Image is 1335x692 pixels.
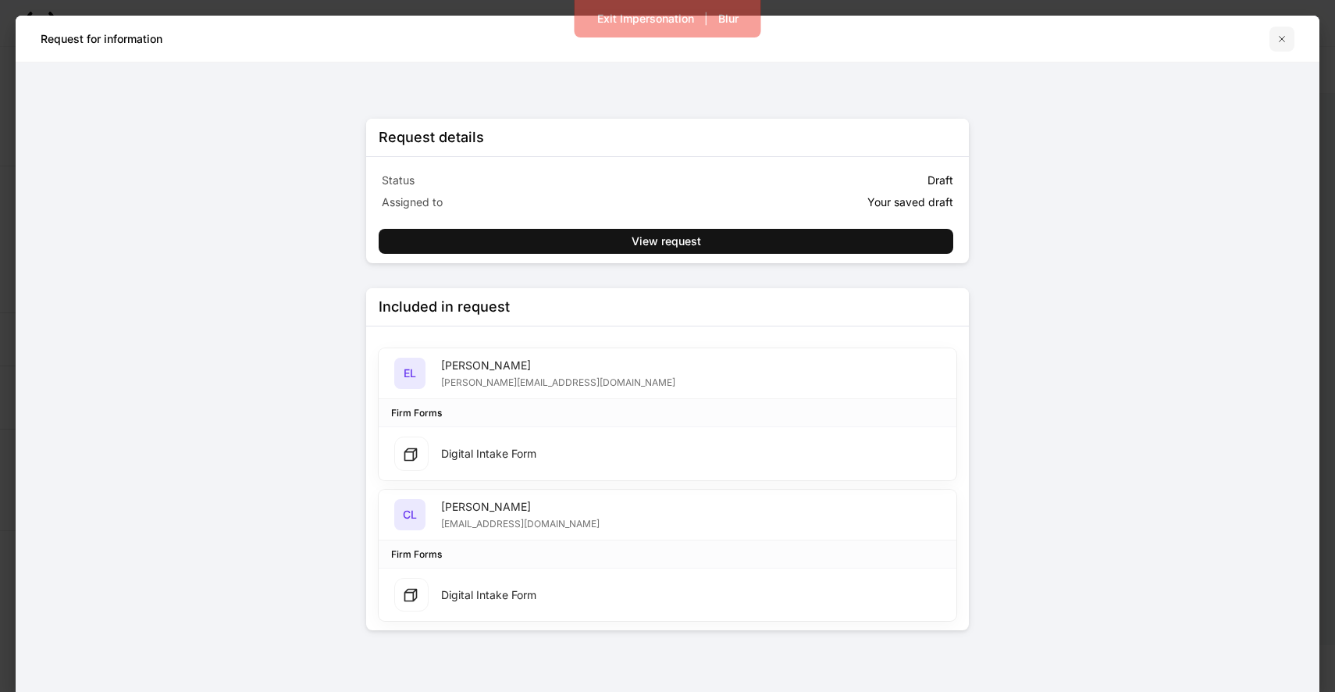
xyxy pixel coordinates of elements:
[391,547,442,562] div: Firm Forms
[441,358,675,373] div: [PERSON_NAME]
[404,366,416,381] h5: EL
[867,194,953,210] p: Your saved draft
[379,229,953,254] button: View request
[441,446,536,462] div: Digital Intake Form
[441,515,600,530] div: [EMAIL_ADDRESS][DOMAIN_NAME]
[927,173,953,188] p: Draft
[441,587,536,603] div: Digital Intake Form
[718,11,739,27] div: Blur
[379,298,510,316] div: Included in request
[441,499,600,515] div: [PERSON_NAME]
[382,173,664,188] p: Status
[597,11,694,27] div: Exit Impersonation
[441,373,675,389] div: [PERSON_NAME][EMAIL_ADDRESS][DOMAIN_NAME]
[41,31,162,47] h5: Request for information
[382,194,664,210] p: Assigned to
[403,507,417,523] h5: CL
[379,128,484,147] div: Request details
[391,405,442,420] div: Firm Forms
[632,234,701,249] div: View request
